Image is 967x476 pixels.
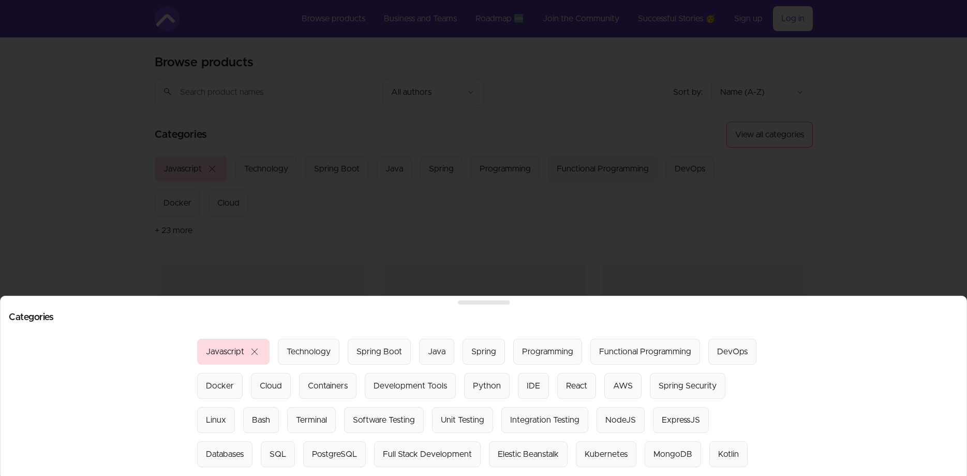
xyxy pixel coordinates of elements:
[356,345,402,358] div: Spring Boot
[613,380,633,392] div: AWS
[473,380,501,392] div: Python
[270,448,286,460] div: SQL
[252,414,270,426] div: Bash
[206,380,234,392] div: Docker
[383,448,472,460] div: Full Stack Development
[718,448,739,460] div: Kotlin
[260,380,282,392] div: Cloud
[374,380,447,392] div: Development Tools
[287,345,331,358] div: Technology
[441,414,484,426] div: Unit Testing
[522,345,573,358] div: Programming
[659,380,717,392] div: Spring Security
[248,345,261,358] span: close
[471,345,496,358] div: Spring
[206,448,244,460] div: Databases
[206,414,226,426] div: Linux
[308,380,348,392] div: Containers
[206,345,244,358] div: Javascript
[566,380,587,392] div: React
[605,414,636,426] div: NodeJS
[9,313,958,322] h2: Categories
[527,380,540,392] div: IDE
[353,414,415,426] div: Software Testing
[296,414,327,426] div: Terminal
[510,414,579,426] div: Integration Testing
[312,448,357,460] div: PostgreSQL
[599,345,691,358] div: Functional Programming
[653,448,692,460] div: MongoDB
[662,414,700,426] div: ExpressJS
[585,448,628,460] div: Kubernetes
[717,345,748,358] div: DevOps
[428,345,445,358] div: Java
[498,448,559,460] div: Elestic Beanstalk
